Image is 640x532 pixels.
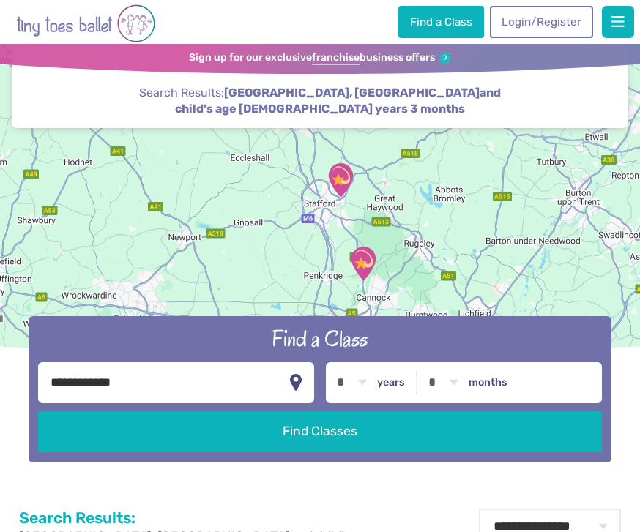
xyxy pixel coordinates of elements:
a: Find a Class [398,6,483,38]
h2: Search Results: [19,509,431,528]
strong: franchise [312,51,360,65]
a: Sign up for our exclusivefranchisebusiness offers [189,51,451,65]
img: tiny toes ballet [16,3,155,44]
div: Search Results: [12,44,628,128]
span: [GEOGRAPHIC_DATA], [GEOGRAPHIC_DATA] [224,85,480,101]
span: child's age [DEMOGRAPHIC_DATA] years 3 months [175,101,465,117]
a: Login/Register [490,6,592,38]
button: Find Classes [38,411,602,452]
div: Tiny Toes Ballet Dance Studio [316,156,365,204]
h2: Find a Class [38,324,602,353]
div: Huntington Community Centre [339,239,387,288]
strong: and [175,86,501,116]
label: months [469,376,507,389]
label: years [377,376,405,389]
